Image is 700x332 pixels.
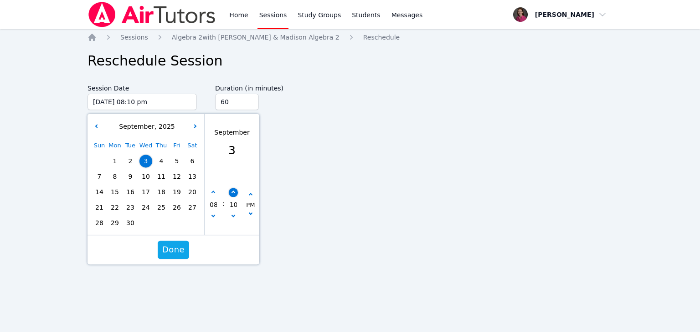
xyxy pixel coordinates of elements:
[215,80,303,94] label: Duration (in minutes)
[154,138,169,153] div: Thu
[169,184,185,200] div: Choose Friday September 19 of 2025
[117,123,154,130] span: September
[93,186,106,198] span: 14
[92,200,107,215] div: Choose Sunday September 21 of 2025
[107,153,123,169] div: Choose Monday September 01 of 2025
[170,170,183,183] span: 12
[138,200,154,215] div: Choose Wednesday September 24 of 2025
[214,142,249,159] div: 3
[124,201,137,214] span: 23
[154,153,169,169] div: Choose Thursday September 04 of 2025
[363,34,400,41] span: Reschedule
[154,200,169,215] div: Choose Thursday September 25 of 2025
[155,186,168,198] span: 18
[92,138,107,153] div: Sun
[170,186,183,198] span: 19
[170,155,183,167] span: 5
[108,155,121,167] span: 1
[123,138,138,153] div: Tue
[107,215,123,231] div: Choose Monday September 29 of 2025
[155,170,168,183] span: 11
[107,184,123,200] div: Choose Monday September 15 of 2025
[93,216,106,229] span: 28
[156,123,175,130] span: 2025
[107,138,123,153] div: Mon
[139,155,152,167] span: 3
[124,170,137,183] span: 9
[87,2,216,27] img: Air Tutors
[170,201,183,214] span: 26
[138,215,154,231] div: Choose Wednesday October 01 of 2025
[154,169,169,184] div: Choose Thursday September 11 of 2025
[186,155,199,167] span: 6
[155,201,168,214] span: 25
[185,138,200,153] div: Sat
[92,169,107,184] div: Choose Sunday September 07 of 2025
[169,169,185,184] div: Choose Friday September 12 of 2025
[107,200,123,215] div: Choose Monday September 22 of 2025
[185,153,200,169] div: Choose Saturday September 06 of 2025
[124,216,137,229] span: 30
[158,241,189,259] button: Done
[92,153,107,169] div: Choose Sunday August 31 of 2025
[186,201,199,214] span: 27
[138,138,154,153] div: Wed
[124,155,137,167] span: 2
[155,155,168,167] span: 4
[123,184,138,200] div: Choose Tuesday September 16 of 2025
[93,170,106,183] span: 7
[172,34,340,41] span: Algebra 2 with [PERSON_NAME] & Madison Algebra 2
[108,186,121,198] span: 15
[108,216,121,229] span: 29
[87,53,612,69] h1: Reschedule Session
[107,169,123,184] div: Choose Monday September 08 of 2025
[185,215,200,231] div: Choose Saturday October 04 of 2025
[138,153,154,169] div: Choose Wednesday September 03 of 2025
[186,186,199,198] span: 20
[92,215,107,231] div: Choose Sunday September 28 of 2025
[185,184,200,200] div: Choose Saturday September 20 of 2025
[169,200,185,215] div: Choose Friday September 26 of 2025
[120,34,148,41] span: Sessions
[139,201,152,214] span: 24
[169,153,185,169] div: Choose Friday September 05 of 2025
[169,215,185,231] div: Choose Friday October 03 of 2025
[162,243,185,256] span: Done
[87,33,612,42] nav: Breadcrumb
[185,169,200,184] div: Choose Saturday September 13 of 2025
[154,184,169,200] div: Choose Thursday September 18 of 2025
[246,201,255,211] div: PM
[169,138,185,153] div: Fri
[138,169,154,184] div: Choose Wednesday September 10 of 2025
[124,186,137,198] span: 16
[154,215,169,231] div: Choose Thursday October 02 of 2025
[120,33,148,42] a: Sessions
[108,201,121,214] span: 22
[214,128,249,137] div: September
[123,200,138,215] div: Choose Tuesday September 23 of 2025
[123,153,138,169] div: Choose Tuesday September 02 of 2025
[139,186,152,198] span: 17
[138,184,154,200] div: Choose Wednesday September 17 of 2025
[363,33,400,42] a: Reschedule
[87,80,197,94] label: Session Date
[186,170,199,183] span: 13
[93,201,106,214] span: 21
[391,10,423,20] span: Messages
[123,215,138,231] div: Choose Tuesday September 30 of 2025
[117,122,175,131] div: ,
[92,184,107,200] div: Choose Sunday September 14 of 2025
[108,170,121,183] span: 8
[185,200,200,215] div: Choose Saturday September 27 of 2025
[123,169,138,184] div: Choose Tuesday September 09 of 2025
[139,170,152,183] span: 10
[222,174,224,233] span: :
[172,33,340,42] a: Algebra 2with [PERSON_NAME] & Madison Algebra 2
